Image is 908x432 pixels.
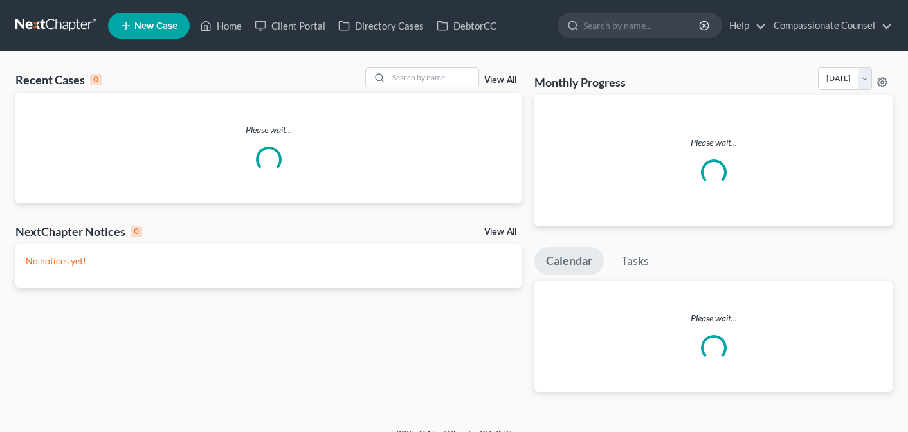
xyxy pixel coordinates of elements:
a: Help [723,14,766,37]
a: Compassionate Counsel [767,14,892,37]
a: Client Portal [248,14,332,37]
p: No notices yet! [26,255,511,267]
input: Search by name... [388,68,478,87]
div: 0 [90,74,102,85]
a: View All [484,228,516,237]
h3: Monthly Progress [534,75,626,90]
a: Home [194,14,248,37]
input: Search by name... [583,14,701,37]
div: 0 [131,226,142,237]
a: Tasks [610,247,660,275]
div: Recent Cases [15,72,102,87]
a: Calendar [534,247,604,275]
a: DebtorCC [430,14,503,37]
p: Please wait... [15,123,522,136]
a: Directory Cases [332,14,430,37]
p: Please wait... [534,312,893,325]
a: View All [484,76,516,85]
p: Please wait... [545,136,882,149]
span: New Case [134,21,177,31]
div: NextChapter Notices [15,224,142,239]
